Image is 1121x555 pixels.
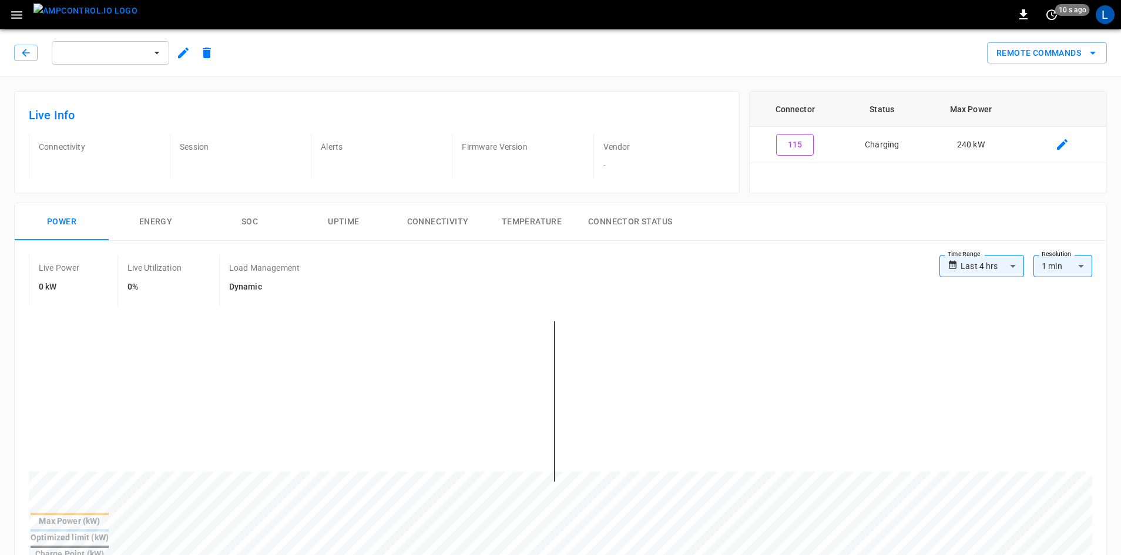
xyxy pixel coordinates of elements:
label: Time Range [948,250,981,259]
button: Remote Commands [987,42,1107,64]
p: - [603,160,725,171]
table: connector table [750,92,1106,163]
p: Session [180,141,301,153]
th: Max Power [924,92,1018,127]
th: Connector [750,92,841,127]
p: Alerts [321,141,442,153]
p: Firmware Version [462,141,583,153]
button: Connectivity [391,203,485,241]
button: Energy [109,203,203,241]
button: SOC [203,203,297,241]
h6: Dynamic [229,281,300,294]
p: Live Utilization [127,262,182,274]
th: Status [841,92,924,127]
button: Connector Status [579,203,682,241]
button: Temperature [485,203,579,241]
span: 10 s ago [1055,4,1090,16]
p: Live Power [39,262,80,274]
div: profile-icon [1096,5,1115,24]
p: Connectivity [39,141,160,153]
div: Last 4 hrs [961,255,1024,277]
button: Power [15,203,109,241]
p: Load Management [229,262,300,274]
div: remote commands options [987,42,1107,64]
h6: Live Info [29,106,725,125]
button: Uptime [297,203,391,241]
label: Resolution [1042,250,1071,259]
button: set refresh interval [1042,5,1061,24]
img: ampcontrol.io logo [33,4,137,18]
td: 240 kW [924,127,1018,163]
h6: 0% [127,281,182,294]
div: 1 min [1033,255,1092,277]
h6: 0 kW [39,281,80,294]
button: 115 [776,134,814,156]
p: Vendor [603,141,725,153]
td: Charging [841,127,924,163]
